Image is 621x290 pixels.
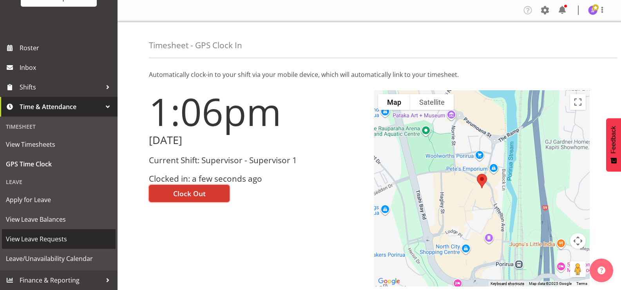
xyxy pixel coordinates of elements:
button: Show satellite imagery [410,94,454,110]
h4: Timesheet - GPS Clock In [149,41,242,50]
span: View Leave Requests [6,233,112,245]
span: Map data ©2025 Google [529,281,572,286]
div: Leave [2,174,116,190]
span: View Leave Balances [6,213,112,225]
span: Roster [20,42,114,54]
button: Toggle fullscreen view [570,94,586,110]
button: Feedback - Show survey [606,118,621,171]
a: View Leave Balances [2,210,116,229]
a: Apply for Leave [2,190,116,210]
span: Clock Out [173,188,206,199]
button: Show street map [378,94,410,110]
button: Clock Out [149,185,230,202]
span: Finance & Reporting [20,274,102,286]
h3: Current Shift: Supervisor - Supervisor 1 [149,156,365,165]
p: Automatically clock-in to your shift via your mobile device, which will automatically link to you... [149,70,590,79]
a: GPS Time Clock [2,154,116,174]
span: Inbox [20,62,114,73]
a: Terms (opens in new tab) [576,281,587,286]
span: Time & Attendance [20,101,102,113]
a: Leave/Unavailability Calendar [2,249,116,268]
h3: Clocked in: a few seconds ago [149,174,365,183]
span: Leave/Unavailability Calendar [6,253,112,264]
img: Google [376,276,402,286]
h1: 1:06pm [149,90,365,133]
img: janelle-jonkers702.jpg [588,5,597,15]
span: Feedback [610,126,617,153]
button: Map camera controls [570,233,586,249]
a: View Leave Requests [2,229,116,249]
img: help-xxl-2.png [597,266,605,274]
h2: [DATE] [149,134,365,146]
span: Shifts [20,81,102,93]
span: Apply for Leave [6,194,112,206]
a: Open this area in Google Maps (opens a new window) [376,276,402,286]
span: GPS Time Clock [6,158,112,170]
div: Timesheet [2,119,116,135]
span: View Timesheets [6,139,112,150]
button: Drag Pegman onto the map to open Street View [570,261,586,277]
button: Keyboard shortcuts [491,281,524,286]
a: View Timesheets [2,135,116,154]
